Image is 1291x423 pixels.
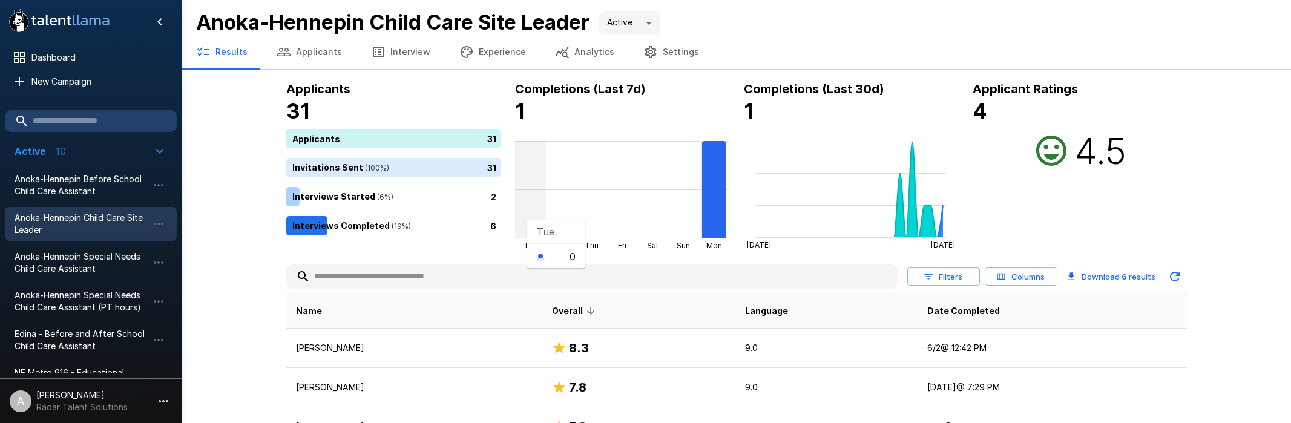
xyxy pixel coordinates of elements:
[515,82,646,96] b: Completions (Last 7d)
[487,132,496,145] p: 31
[973,82,1078,96] b: Applicant Ratings
[1062,264,1160,289] button: Download 6 results
[930,240,954,249] tspan: [DATE]
[491,190,496,203] p: 2
[599,11,660,34] div: Active
[515,99,524,123] b: 1
[569,378,586,397] h6: 7.8
[744,82,884,96] b: Completions (Last 30d)
[196,10,590,34] b: Anoka-Hennepin Child Care Site Leader
[677,241,690,250] tspan: Sun
[286,82,350,96] b: Applicants
[1122,272,1127,281] b: 6
[524,241,537,250] tspan: Tue
[918,368,1186,407] td: [DATE] @ 7:29 PM
[182,35,262,69] button: Results
[927,304,1000,318] span: Date Completed
[540,35,629,69] button: Analytics
[706,241,721,250] tspan: Mon
[487,161,496,174] p: 31
[262,35,356,69] button: Applicants
[618,241,626,250] tspan: Fri
[745,342,908,354] p: 9.0
[445,35,540,69] button: Experience
[985,267,1057,286] button: Columns
[356,35,445,69] button: Interview
[490,219,496,232] p: 6
[745,381,908,393] p: 9.0
[553,241,568,250] tspan: Wed
[296,304,322,318] span: Name
[745,304,788,318] span: Language
[747,240,771,249] tspan: [DATE]
[296,381,533,393] p: [PERSON_NAME]
[584,241,598,250] tspan: Thu
[907,267,980,286] button: Filters
[629,35,714,69] button: Settings
[744,99,753,123] b: 1
[552,304,599,318] span: Overall
[973,99,987,123] b: 4
[296,342,533,354] p: [PERSON_NAME]
[1074,129,1126,172] h2: 4.5
[286,99,309,123] b: 31
[918,329,1186,368] td: 6/2 @ 12:42 PM
[569,338,589,358] h6: 8.3
[1163,264,1187,289] button: Updated Today - 9:33 AM
[647,241,659,250] tspan: Sat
